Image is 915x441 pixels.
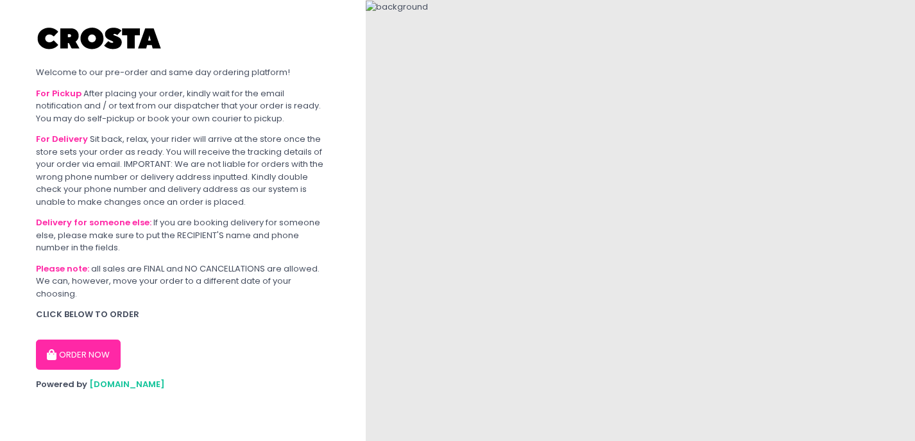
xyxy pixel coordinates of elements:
div: all sales are FINAL and NO CANCELLATIONS are allowed. We can, however, move your order to a diffe... [36,263,330,300]
b: Please note: [36,263,89,275]
b: For Delivery [36,133,88,145]
div: Welcome to our pre-order and same day ordering platform! [36,66,330,79]
div: CLICK BELOW TO ORDER [36,308,330,321]
div: After placing your order, kindly wait for the email notification and / or text from our dispatche... [36,87,330,125]
b: Delivery for someone else: [36,216,151,229]
div: Sit back, relax, your rider will arrive at the store once the store sets your order as ready. You... [36,133,330,208]
a: [DOMAIN_NAME] [89,378,165,390]
button: ORDER NOW [36,340,121,370]
div: If you are booking delivery for someone else, please make sure to put the RECIPIENT'S name and ph... [36,216,330,254]
div: Powered by [36,378,330,391]
img: background [366,1,428,13]
img: Crosta Pizzeria [36,19,164,58]
b: For Pickup [36,87,81,99]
